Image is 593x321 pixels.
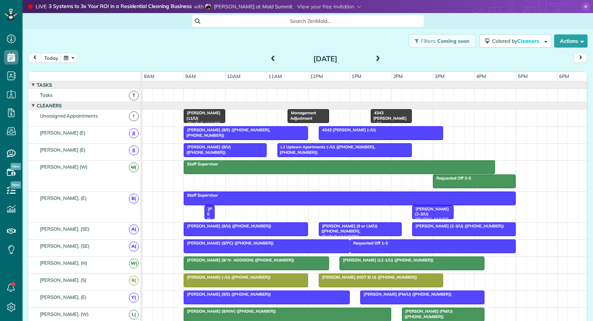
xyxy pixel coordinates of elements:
[516,73,529,79] span: 5pm
[479,34,551,48] button: Colored byCleaners
[38,130,87,136] span: [PERSON_NAME] (E)
[129,128,139,138] span: J(
[194,3,204,10] span: with
[183,127,270,137] span: [PERSON_NAME] (9/E) ([PHONE_NUMBER], [PHONE_NUMBER])
[226,73,242,79] span: 10am
[129,91,139,100] span: T
[11,163,21,170] span: New
[38,113,99,119] span: Unassigned Appointments
[11,181,21,189] span: New
[267,73,283,79] span: 11am
[38,226,91,232] span: [PERSON_NAME]. (SE)
[129,194,139,203] span: B(
[38,294,88,300] span: [PERSON_NAME]. (E)
[35,82,53,88] span: Tasks
[360,292,452,297] span: [PERSON_NAME] (PM/U) ([PHONE_NUMBER])
[492,38,542,44] span: Colored by
[280,55,371,63] h2: [DATE]
[183,144,231,155] span: [PERSON_NAME] (9/U) ([PHONE_NUMBER])
[318,275,417,280] span: [PERSON_NAME] (NOT 9/ U) ([PHONE_NUMBER])
[205,4,211,9] img: horacio-reyes-bc8646670b5443198450b93bc0fdfcae425479667f5a57d08a21e537803d0fa7.png
[318,223,378,239] span: [PERSON_NAME] (9 or LM/U) ([PHONE_NUMBER], [PHONE_NUMBER])
[38,243,91,249] span: [PERSON_NAME]. (SE)
[129,145,139,155] span: J(
[129,259,139,268] span: W(
[433,73,446,79] span: 3pm
[183,193,218,198] span: Staff Supervisor
[554,34,588,48] button: Actions
[402,309,453,319] span: [PERSON_NAME] (PM/U) ([PHONE_NUMBER])
[184,73,197,79] span: 9am
[183,110,220,131] span: [PERSON_NAME] (11/U) ([PHONE_NUMBER])
[38,195,88,201] span: [PERSON_NAME]. (E)
[392,73,405,79] span: 2pm
[35,103,63,108] span: Cleaners
[309,73,324,79] span: 12pm
[574,53,588,63] button: next
[129,276,139,285] span: B(
[350,240,389,246] span: Requested Off 1-5
[421,38,436,44] span: Filters:
[129,293,139,303] span: Y(
[287,110,316,120] span: Management Adjustment
[370,110,407,126] span: 4343 [PERSON_NAME] (-/U)
[38,260,89,266] span: [PERSON_NAME]. (N)
[318,127,376,132] span: 4343 [PERSON_NAME] (-/U)
[412,223,504,229] span: [PERSON_NAME] (2-3/U) ([PHONE_NUMBER])
[214,3,292,10] span: [PERSON_NAME] at Maid Summit
[437,38,470,44] span: Coming soon
[28,53,42,63] button: prev
[183,275,271,280] span: [PERSON_NAME] (-/U) ([PHONE_NUMBER])
[183,292,271,297] span: [PERSON_NAME] (9/E) ([PHONE_NUMBER])
[412,206,449,227] span: [PERSON_NAME] (2-3/U) ([PHONE_NUMBER])
[38,311,90,317] span: [PERSON_NAME]. (W)
[183,161,218,166] span: Staff Supervisor
[277,144,375,155] span: L2 Uptown Apartments (-/U) ([PHONE_NUMBER], [PHONE_NUMBER])
[129,310,139,320] span: L(
[142,73,156,79] span: 8am
[568,296,586,314] iframe: Intercom live chat
[129,225,139,234] span: A(
[38,92,54,98] span: Tasks
[129,162,139,172] span: M(
[432,176,471,181] span: Requested Off 3-5
[183,258,295,263] span: [PERSON_NAME] (9/ N- ADDISON) ([PHONE_NUMBER])
[183,223,272,229] span: [PERSON_NAME] (9/U) ([PHONE_NUMBER])
[183,309,276,314] span: [PERSON_NAME] (9/NW) ([PHONE_NUMBER])
[517,38,540,44] span: Cleaners
[129,111,139,121] span: !
[350,73,363,79] span: 1pm
[38,277,88,283] span: [PERSON_NAME]. (S)
[339,258,434,263] span: [PERSON_NAME] (12-1/U) ([PHONE_NUMBER])
[38,164,89,170] span: [PERSON_NAME] (W)
[41,53,61,63] button: today
[129,242,139,251] span: A(
[475,73,487,79] span: 4pm
[558,73,570,79] span: 6pm
[38,147,87,153] span: [PERSON_NAME] (E)
[183,240,274,246] span: [PERSON_NAME] (9/PC) ([PHONE_NUMBER])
